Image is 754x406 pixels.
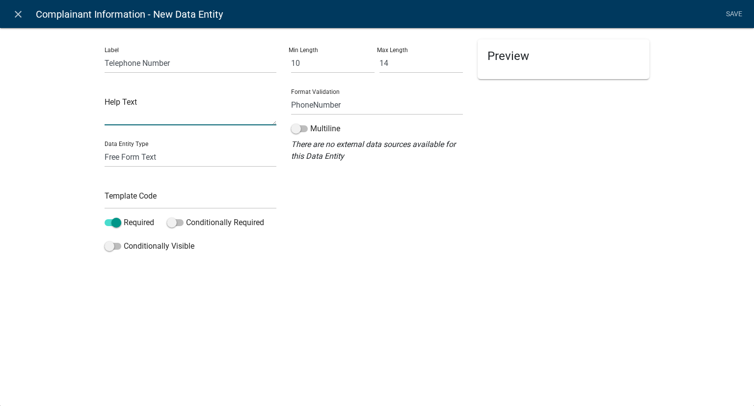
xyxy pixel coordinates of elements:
label: Conditionally Visible [105,240,194,252]
label: Multiline [291,123,340,135]
label: Conditionally Required [167,217,264,229]
span: Complainant Information - New Data Entity [36,4,223,24]
i: close [12,8,24,20]
i: There are no external data sources available for this Data Entity [291,140,456,161]
h5: Preview [487,49,640,63]
label: Required [105,217,154,229]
